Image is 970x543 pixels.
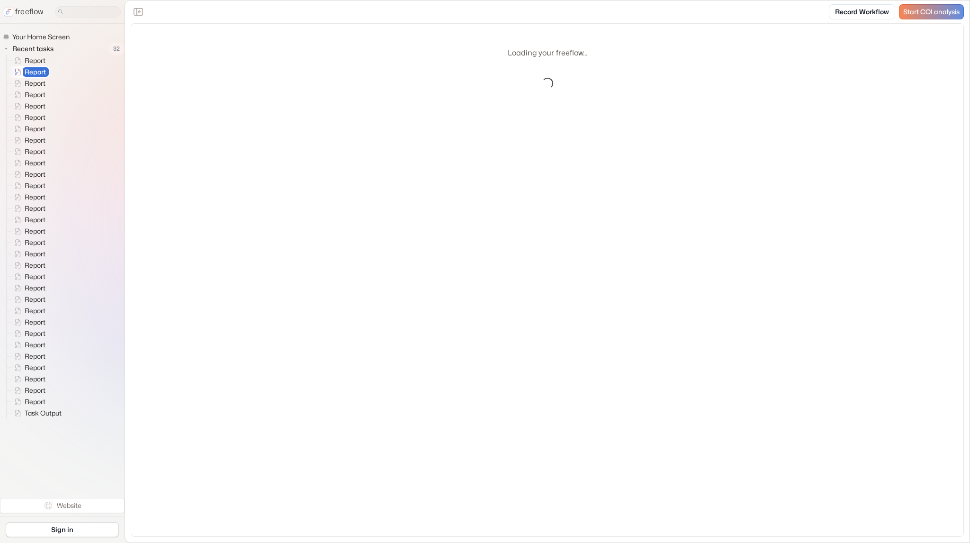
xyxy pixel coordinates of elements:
[7,282,49,294] a: Report
[7,339,49,351] a: Report
[7,317,49,328] a: Report
[23,283,48,293] span: Report
[7,294,49,305] a: Report
[4,6,44,18] a: freeflow
[23,238,48,247] span: Report
[23,317,48,327] span: Report
[23,352,48,361] span: Report
[23,90,48,100] span: Report
[108,43,125,55] span: 32
[7,146,49,157] a: Report
[7,362,49,373] a: Report
[23,215,48,225] span: Report
[23,363,48,372] span: Report
[23,306,48,316] span: Report
[3,43,57,54] button: Recent tasks
[23,249,48,259] span: Report
[7,237,49,248] a: Report
[7,135,49,146] a: Report
[7,351,49,362] a: Report
[23,67,49,77] span: Report
[23,158,48,168] span: Report
[7,123,49,135] a: Report
[7,305,49,317] a: Report
[23,374,48,384] span: Report
[23,101,48,111] span: Report
[15,6,44,18] p: freeflow
[7,214,49,226] a: Report
[10,32,72,42] span: Your Home Screen
[7,191,49,203] a: Report
[23,204,48,213] span: Report
[903,8,960,16] span: Start COI analysis
[6,522,119,537] a: Sign in
[7,157,49,169] a: Report
[23,340,48,350] span: Report
[7,373,49,385] a: Report
[23,386,48,395] span: Report
[508,47,587,59] p: Loading your freeflow...
[23,408,64,418] span: Task Output
[23,261,48,270] span: Report
[7,55,49,66] a: Report
[7,328,49,339] a: Report
[7,169,49,180] a: Report
[7,385,49,396] a: Report
[23,56,48,65] span: Report
[131,4,146,19] button: Close the sidebar
[7,89,49,100] a: Report
[7,180,49,191] a: Report
[7,78,49,89] a: Report
[23,329,48,338] span: Report
[7,226,49,237] a: Report
[899,4,964,19] a: Start COI analysis
[23,226,48,236] span: Report
[10,44,56,54] span: Recent tasks
[7,271,49,282] a: Report
[7,203,49,214] a: Report
[7,112,49,123] a: Report
[23,397,48,407] span: Report
[23,181,48,190] span: Report
[7,66,50,78] a: Report
[829,4,895,19] a: Record Workflow
[23,170,48,179] span: Report
[23,136,48,145] span: Report
[23,124,48,134] span: Report
[3,31,73,43] a: Your Home Screen
[7,396,49,407] a: Report
[23,147,48,156] span: Report
[7,248,49,260] a: Report
[7,407,65,419] a: Task Output
[7,100,49,112] a: Report
[23,79,48,88] span: Report
[23,272,48,281] span: Report
[7,260,49,271] a: Report
[23,192,48,202] span: Report
[23,295,48,304] span: Report
[23,113,48,122] span: Report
